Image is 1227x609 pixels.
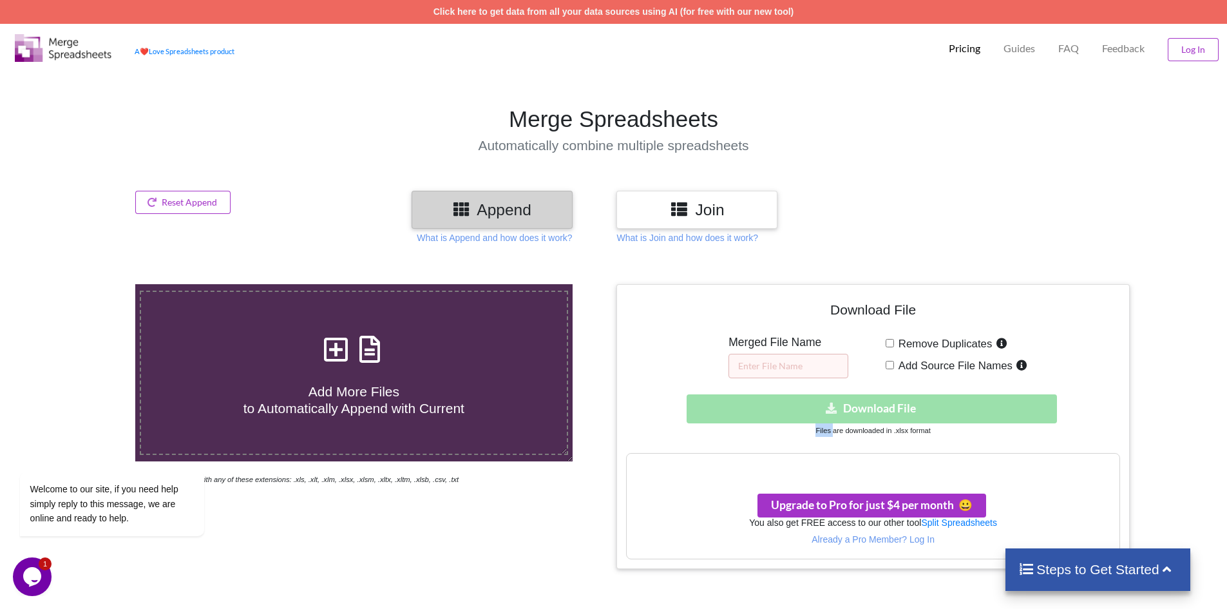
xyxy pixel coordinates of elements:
[135,47,234,55] a: AheartLove Spreadsheets product
[13,557,54,596] iframe: chat widget
[894,338,993,350] span: Remove Duplicates
[135,476,459,483] i: You can select files with any of these extensions: .xls, .xlt, .xlm, .xlsx, .xlsm, .xltx, .xltm, ...
[626,294,1119,331] h4: Download File
[433,6,794,17] a: Click here to get data from all your data sources using AI (for free with our new tool)
[728,354,848,378] input: Enter File Name
[626,200,768,219] h3: Join
[417,231,572,244] p: What is Append and how does it work?
[243,384,464,415] span: Add More Files to Automatically Append with Current
[757,494,986,517] button: Upgrade to Pro for just $4 per monthsmile
[815,427,930,434] small: Files are downloaded in .xlsx format
[728,336,848,349] h5: Merged File Name
[894,360,1013,372] span: Add Source File Names
[627,460,1119,474] h3: Your files are more than 1 MB
[627,533,1119,546] p: Already a Pro Member? Log In
[949,42,980,55] p: Pricing
[771,498,973,512] span: Upgrade to Pro for just $4 per month
[140,47,149,55] span: heart
[135,191,231,214] button: Reset Append
[627,517,1119,528] h6: You also get FREE access to our other tool
[1102,43,1145,53] span: Feedback
[13,355,245,551] iframe: chat widget
[1018,561,1177,577] h4: Steps to Get Started
[1168,38,1219,61] button: Log In
[616,231,757,244] p: What is Join and how does it work?
[1003,42,1035,55] p: Guides
[921,517,997,528] a: Split Spreadsheets
[421,200,563,219] h3: Append
[954,498,973,512] span: smile
[15,34,111,62] img: Logo.png
[1058,42,1079,55] p: FAQ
